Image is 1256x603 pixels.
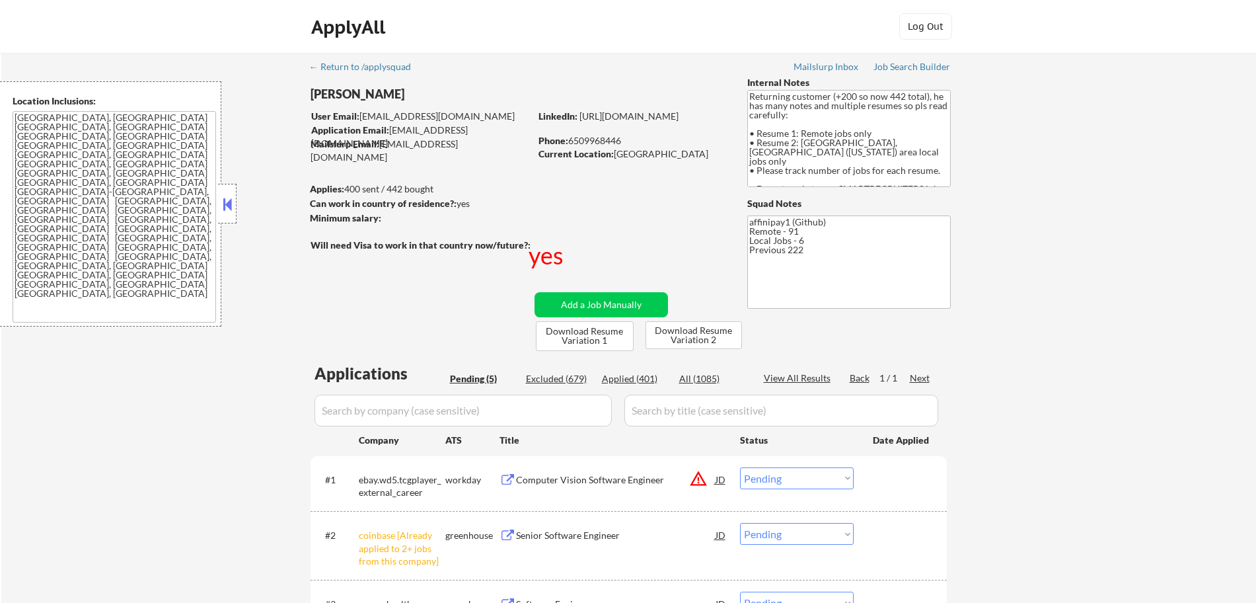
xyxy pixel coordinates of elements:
[310,183,344,194] strong: Applies:
[325,529,348,542] div: #2
[311,110,359,122] strong: User Email:
[310,182,530,196] div: 400 sent / 442 bought
[516,529,716,542] div: Senior Software Engineer
[310,197,526,210] div: yes
[526,372,592,385] div: Excluded (679)
[714,523,727,547] div: JD
[646,321,742,349] button: Download Resume Variation 2
[311,239,531,251] strong: Will need Visa to work in that country now/future?:
[873,61,951,75] a: Job Search Builder
[311,16,389,38] div: ApplyAll
[311,124,530,149] div: [EMAIL_ADDRESS][DOMAIN_NAME]
[311,138,379,149] strong: Mailslurp Email:
[579,110,679,122] a: [URL][DOMAIN_NAME]
[445,529,499,542] div: greenhouse
[309,62,424,71] div: ← Return to /applysquad
[538,134,725,147] div: 6509968446
[873,62,951,71] div: Job Search Builder
[311,138,530,163] div: [EMAIL_ADDRESS][DOMAIN_NAME]
[679,372,745,385] div: All (1085)
[794,62,860,71] div: Mailslurp Inbox
[310,212,381,223] strong: Minimum salary:
[311,124,389,136] strong: Application Email:
[689,469,708,488] button: warning_amber
[445,434,499,447] div: ATS
[516,473,716,487] div: Computer Vision Software Engineer
[325,473,348,487] div: #1
[311,110,530,123] div: [EMAIL_ADDRESS][DOMAIN_NAME]
[314,395,612,426] input: Search by company (case sensitive)
[850,372,871,385] div: Back
[359,473,445,499] div: ebay.wd5.tcgplayer_external_career
[499,434,727,447] div: Title
[747,197,951,210] div: Squad Notes
[873,434,931,447] div: Date Applied
[538,147,725,161] div: [GEOGRAPHIC_DATA]
[309,61,424,75] a: ← Return to /applysquad
[311,86,582,102] div: [PERSON_NAME]
[624,395,938,426] input: Search by title (case sensitive)
[538,110,577,122] strong: LinkedIn:
[359,529,445,568] div: coinbase [Already applied to 2+ jobs from this company]
[450,372,516,385] div: Pending (5)
[538,135,568,146] strong: Phone:
[529,239,566,272] div: yes
[445,473,499,487] div: workday
[764,372,834,385] div: View All Results
[602,372,668,385] div: Applied (401)
[714,467,727,491] div: JD
[879,372,910,385] div: 1 / 1
[314,366,445,382] div: Applications
[13,95,216,108] div: Location Inclusions:
[535,292,668,317] button: Add a Job Manually
[910,372,931,385] div: Next
[899,13,952,40] button: Log Out
[359,434,445,447] div: Company
[538,148,614,159] strong: Current Location:
[310,198,457,209] strong: Can work in country of residence?:
[536,321,634,351] button: Download Resume Variation 1
[747,76,951,89] div: Internal Notes
[794,61,860,75] a: Mailslurp Inbox
[740,428,854,452] div: Status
